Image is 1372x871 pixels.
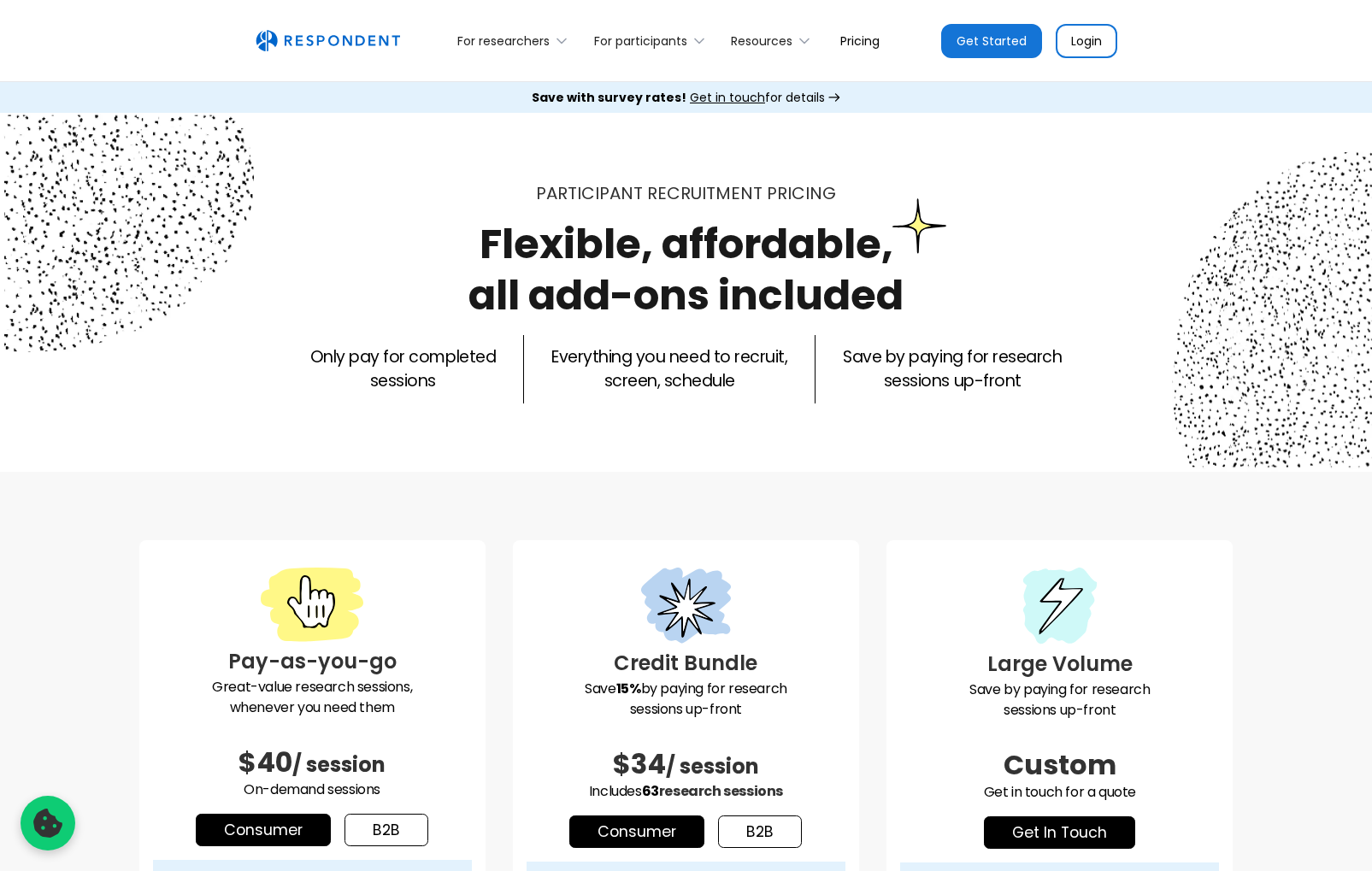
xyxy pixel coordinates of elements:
[666,752,759,780] span: / session
[767,181,836,205] span: PRICING
[900,649,1219,680] h3: Large Volume
[256,30,400,52] img: Untitled UI logotext
[256,30,400,52] a: home
[690,89,765,106] span: Get in touch
[718,815,802,848] a: b2b
[153,646,472,677] h3: Pay-as-you-go
[527,648,845,679] h3: Credit Bundle
[551,345,787,393] p: Everything you need to recruit, screen, schedule
[448,21,584,61] div: For researchers
[613,744,666,783] span: $34
[196,814,331,846] a: Consumer
[153,677,472,718] p: Great-value research sessions, whenever you need them
[532,89,686,106] strong: Save with survey rates!
[344,814,428,846] a: b2b
[292,750,386,779] span: / session
[642,781,659,801] span: 63
[153,780,472,800] p: On-demand sessions
[527,781,845,802] p: Includes
[1056,24,1117,58] a: Login
[532,89,825,106] div: for details
[536,181,763,205] span: Participant recruitment
[310,345,496,393] p: Only pay for completed sessions
[594,32,687,50] div: For participants
[843,345,1062,393] p: Save by paying for research sessions up-front
[584,21,721,61] div: For participants
[616,679,641,698] strong: 15%
[984,816,1135,849] a: get in touch
[900,782,1219,803] p: Get in touch for a quote
[468,215,904,324] h1: Flexible, affordable, all add-ons included
[527,679,845,720] p: Save by paying for research sessions up-front
[569,815,704,848] a: Consumer
[941,24,1042,58] a: Get Started
[721,21,827,61] div: Resources
[900,680,1219,721] p: Save by paying for research sessions up-front
[827,21,893,61] a: Pricing
[1004,745,1116,784] span: Custom
[731,32,792,50] div: Resources
[457,32,550,50] div: For researchers
[238,743,292,781] span: $40
[659,781,783,801] span: research sessions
